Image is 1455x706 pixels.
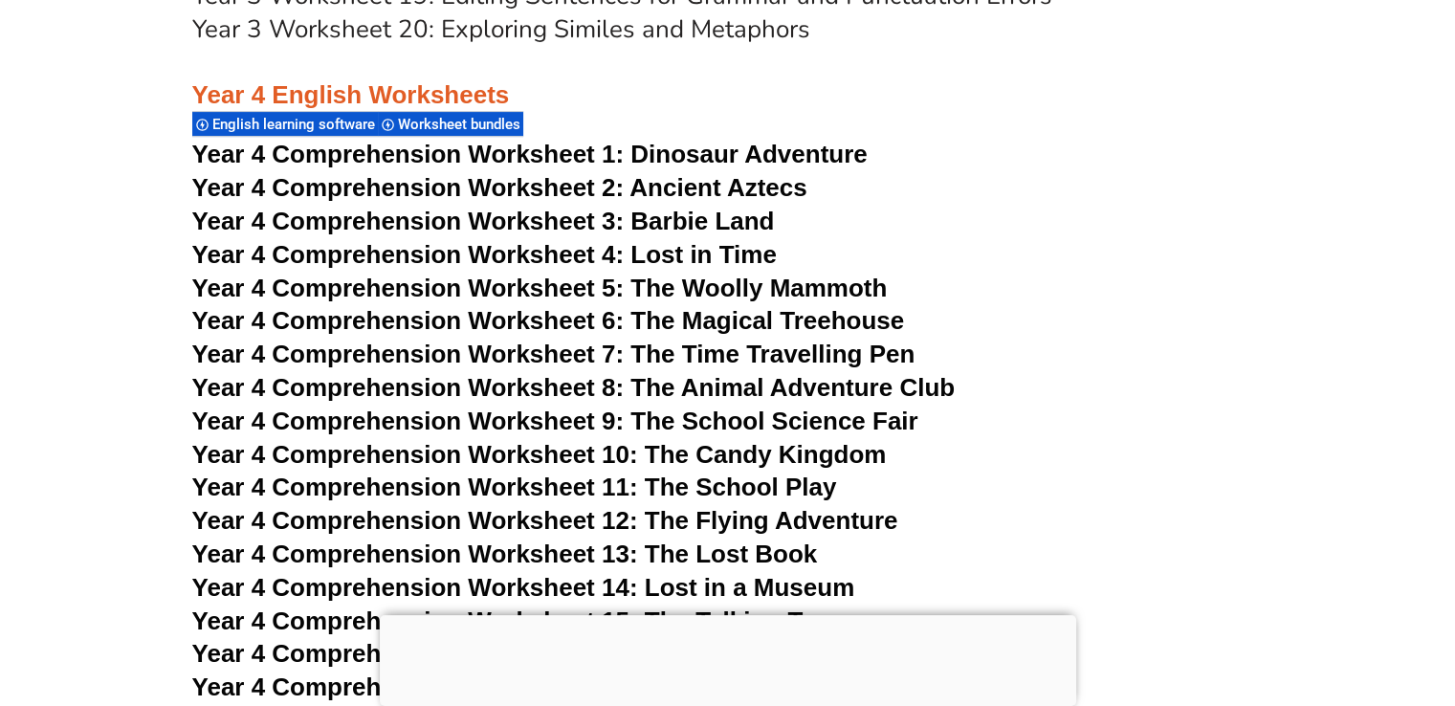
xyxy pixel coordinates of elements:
[192,506,898,535] a: Year 4 Comprehension Worksheet 12: The Flying Adventure
[192,12,810,46] a: Year 3 Worksheet 20: Exploring Similes and Metaphors
[192,173,807,202] a: Year 4 Comprehension Worksheet 2: Ancient Aztecs
[192,573,855,602] a: Year 4 Comprehension Worksheet 14: Lost in a Museum
[192,540,818,568] a: Year 4 Comprehension Worksheet 13: The Lost Book
[398,116,526,133] span: Worksheet bundles
[1136,491,1455,706] iframe: Chat Widget
[630,140,867,168] span: Dinosaur Adventure
[192,607,830,635] a: Year 4 Comprehension Worksheet 15: The Talking Toy
[192,47,1264,112] h3: Year 4 English Worksheets
[192,274,888,302] a: Year 4 Comprehension Worksheet 5: The Woolly Mammoth
[192,473,837,501] a: Year 4 Comprehension Worksheet 11: The School Play
[378,111,523,137] div: Worksheet bundles
[192,306,905,335] a: Year 4 Comprehension Worksheet 6: The Magical Treehouse
[192,140,625,168] span: Year 4 Comprehension Worksheet 1:
[192,373,956,402] a: Year 4 Comprehension Worksheet 8: The Animal Adventure Club
[192,673,924,701] a: Year 4 Comprehension Worksheet 17: The Mischevious Robot
[192,111,378,137] div: English learning software
[192,340,915,368] a: Year 4 Comprehension Worksheet 7: The Time Travelling Pen
[192,240,777,269] a: Year 4 Comprehension Worksheet 4: Lost in Time
[192,407,918,435] a: Year 4 Comprehension Worksheet 9: The School Science Fair
[212,116,381,133] span: English learning software
[192,440,887,469] a: Year 4 Comprehension Worksheet 10: The Candy Kingdom
[192,140,868,168] a: Year 4 Comprehension Worksheet 1: Dinosaur Adventure
[192,639,915,668] a: Year 4 Comprehension Worksheet 16: The Rainbow Kingdom
[192,207,775,235] a: Year 4 Comprehension Worksheet 3: Barbie Land
[380,615,1076,701] iframe: Advertisement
